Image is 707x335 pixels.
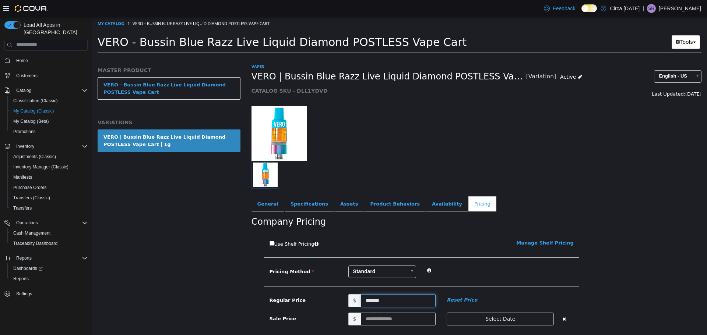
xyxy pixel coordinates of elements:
[4,52,88,318] nav: Complex example
[541,1,578,16] a: Feedback
[16,88,31,93] span: Catalog
[10,163,71,171] a: Inventory Manager (Classic)
[647,4,656,13] div: Sydney Robson
[434,57,464,63] small: [Variation]
[159,199,234,211] h2: Company Pricing
[424,223,482,229] a: Manage Shelf Pricing
[10,152,59,161] a: Adjustments (Classic)
[10,96,88,105] span: Classification (Classic)
[10,107,88,115] span: My Catalog (Classic)
[593,74,609,80] span: [DATE]
[6,4,32,9] a: My Catalog
[16,143,34,149] span: Inventory
[10,96,61,105] a: Classification (Classic)
[13,265,43,271] span: Dashboards
[10,173,35,182] a: Manifests
[10,204,35,213] a: Transfers
[10,229,88,238] span: Cash Management
[468,57,484,63] span: Active
[355,296,462,309] button: Select Date
[159,47,172,52] a: Vapes
[10,239,88,248] span: Traceabilty Dashboard
[581,4,597,12] input: Dark Mode
[177,299,204,304] span: Sale Price
[13,108,54,114] span: My Catalog (Classic)
[13,98,58,104] span: Classification (Classic)
[10,274,88,283] span: Reports
[182,224,222,230] span: Use Shelf Pricing
[13,154,56,160] span: Adjustments (Classic)
[21,21,88,36] span: Load All Apps in [GEOGRAPHIC_DATA]
[13,289,88,298] span: Settings
[7,228,91,238] button: Cash Management
[13,195,50,201] span: Transfers (Classic)
[13,218,88,227] span: Operations
[10,183,88,192] span: Purchase Orders
[6,50,148,57] h5: MASTER PRODUCT
[10,163,88,171] span: Inventory Manager (Classic)
[562,54,599,65] span: English - US
[7,274,91,284] button: Reports
[643,4,644,13] p: |
[257,249,314,261] span: Standard
[159,54,434,65] span: VERO | Bussin Blue Razz Live Liquid Diamond POSTLESS Vape Cart | 1g
[10,274,32,283] a: Reports
[10,204,88,213] span: Transfers
[242,179,272,195] a: Assets
[7,172,91,182] button: Manifests
[1,55,91,66] button: Home
[13,142,37,151] button: Inventory
[581,12,582,13] span: Dark Mode
[10,239,60,248] a: Traceabilty Dashboard
[7,106,91,116] button: My Catalog (Classic)
[376,179,404,195] a: Pricing
[16,73,38,79] span: Customers
[13,142,88,151] span: Inventory
[13,276,29,282] span: Reports
[272,179,334,195] a: Product Behaviors
[334,179,376,195] a: Availability
[10,152,88,161] span: Adjustments (Classic)
[7,203,91,213] button: Transfers
[659,4,701,13] p: [PERSON_NAME]
[256,296,269,309] span: $
[159,179,192,195] a: General
[7,182,91,193] button: Purchase Orders
[13,185,47,190] span: Purchase Orders
[13,205,32,211] span: Transfers
[10,173,88,182] span: Manifests
[648,4,655,13] span: SR
[7,116,91,126] button: My Catalog (Beta)
[1,288,91,299] button: Settings
[10,264,88,273] span: Dashboards
[13,86,34,95] button: Catalog
[251,314,286,328] button: Add Sale
[13,56,31,65] a: Home
[193,179,242,195] a: Specifications
[13,71,88,80] span: Customers
[15,5,48,12] img: Cova
[177,281,214,286] span: Regular Price
[10,127,39,136] a: Promotions
[13,71,41,80] a: Customers
[7,238,91,249] button: Traceabilty Dashboard
[7,193,91,203] button: Transfers (Classic)
[1,85,91,96] button: Catalog
[7,152,91,162] button: Adjustments (Classic)
[553,5,575,12] span: Feedback
[355,280,385,286] em: Reset Price
[7,126,91,137] button: Promotions
[13,56,88,65] span: Home
[16,58,28,64] span: Home
[1,141,91,152] button: Inventory
[10,127,88,136] span: Promotions
[10,107,57,115] a: My Catalog (Classic)
[177,252,222,257] span: Pricing Method
[580,18,608,32] button: Tools
[177,224,182,229] input: Use Shelf Pricing
[13,254,88,263] span: Reports
[10,183,50,192] a: Purchase Orders
[13,240,57,246] span: Traceabilty Dashboard
[256,249,324,261] a: Standard
[10,193,53,202] a: Transfers (Classic)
